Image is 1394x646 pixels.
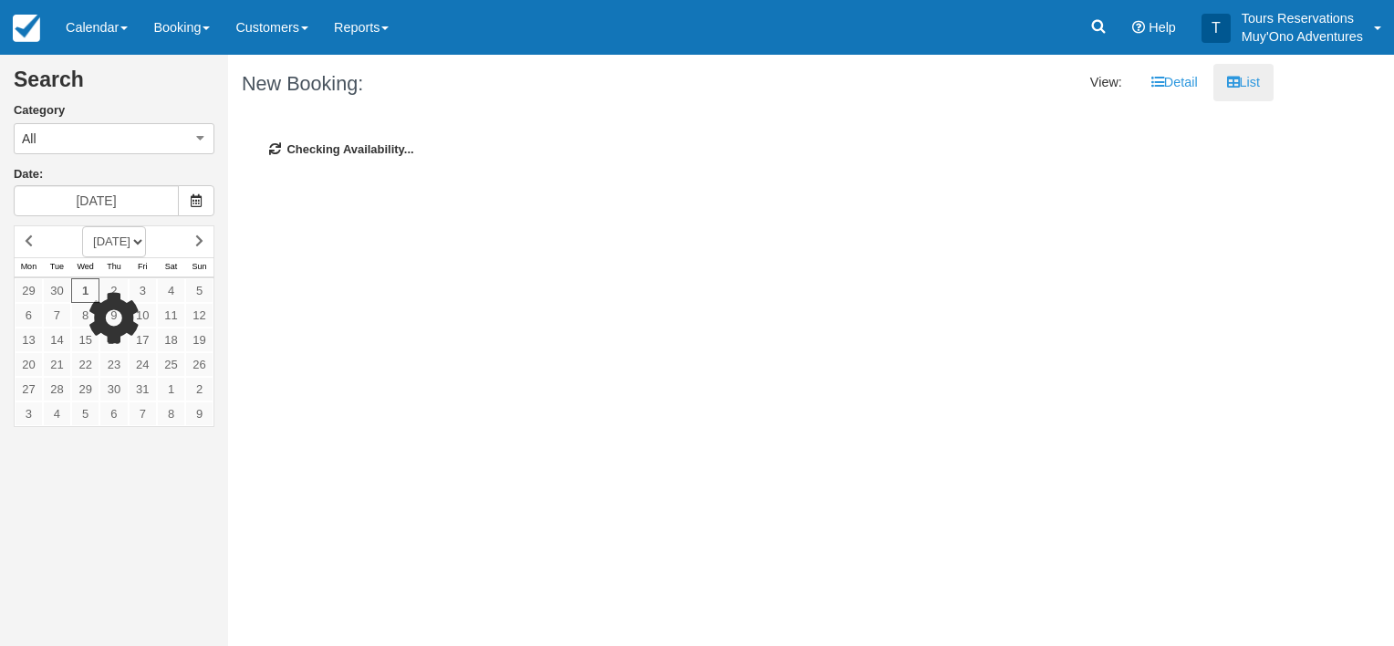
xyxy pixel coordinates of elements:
i: Help [1132,21,1145,34]
div: T [1202,14,1231,43]
li: View: [1077,64,1136,101]
button: All [14,123,214,154]
h2: Search [14,68,214,102]
img: checkfront-main-nav-mini-logo.png [13,15,40,42]
p: Muy'Ono Adventures [1242,27,1363,46]
a: List [1213,64,1274,101]
span: Help [1149,20,1176,35]
span: All [22,130,36,148]
a: 1 [71,278,99,303]
p: Tours Reservations [1242,9,1363,27]
label: Category [14,102,214,120]
a: Detail [1138,64,1212,101]
h1: New Booking: [242,73,737,95]
label: Date: [14,166,214,183]
div: Checking Availability... [242,114,1260,186]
